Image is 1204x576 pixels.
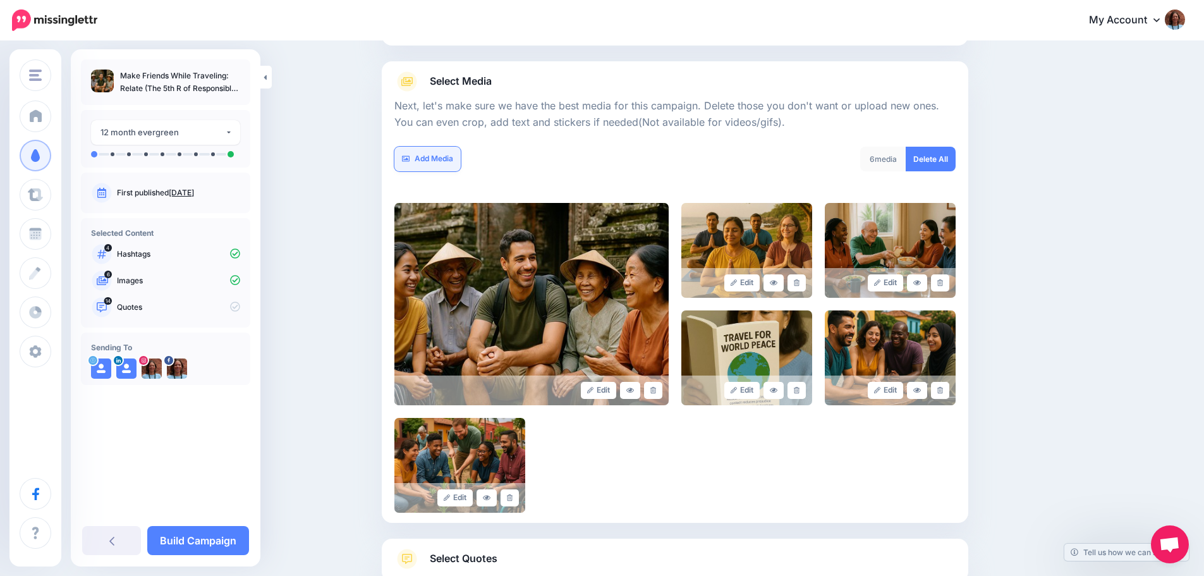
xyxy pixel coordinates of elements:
[120,70,240,95] p: Make Friends While Traveling: Relate (The 5th R of Responsible Travel)
[430,550,497,567] span: Select Quotes
[825,203,956,298] img: cd1a6396040e10694c1e80aea47824cc_large.jpg
[104,244,112,252] span: 4
[681,310,812,405] img: 197bf4ca593e1448f52e308b736ffa0f_large.jpg
[906,147,956,171] a: Delete All
[1064,544,1189,561] a: Tell us how we can improve
[868,382,904,399] a: Edit
[724,274,760,291] a: Edit
[681,203,812,298] img: 170eb941320fa063afd3092c92191464_large.jpg
[394,71,956,92] a: Select Media
[104,271,112,278] span: 6
[117,248,240,260] p: Hashtags
[91,228,240,238] h4: Selected Content
[430,73,492,90] span: Select Media
[394,203,669,405] img: 6c4a40d78a4b8ca1c52a132f5217af8a_large.jpg
[142,358,162,379] img: 18645513_113278712590050_1093208947952713728_a-bsa155142.jpg
[394,98,956,131] p: Next, let's make sure we have the best media for this campaign. Delete those you don't want or up...
[394,92,956,513] div: Select Media
[117,187,240,199] p: First published
[724,382,760,399] a: Edit
[117,302,240,313] p: Quotes
[91,358,111,379] img: user_default_image.png
[91,120,240,145] button: 12 month evergreen
[169,188,194,197] a: [DATE]
[860,147,906,171] div: media
[581,382,617,399] a: Edit
[394,147,461,171] a: Add Media
[91,343,240,352] h4: Sending To
[116,358,137,379] img: user_default_image.png
[1076,5,1185,36] a: My Account
[825,310,956,405] img: 467ed99db7e99565e25857f7683b8d38_large.jpg
[437,489,473,506] a: Edit
[91,70,114,92] img: 6c4a40d78a4b8ca1c52a132f5217af8a_thumb.jpg
[870,154,875,164] span: 6
[117,275,240,286] p: Images
[868,274,904,291] a: Edit
[12,9,97,31] img: Missinglettr
[394,418,525,513] img: c647b5128f58c04ef03e472f1b05b45a_large.jpg
[104,297,112,305] span: 14
[100,125,225,140] div: 12 month evergreen
[167,358,187,379] img: 17021899_1357698867620135_8065502027866553677_n-bsa33603.jpg
[1151,525,1189,563] div: Open chat
[29,70,42,81] img: menu.png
